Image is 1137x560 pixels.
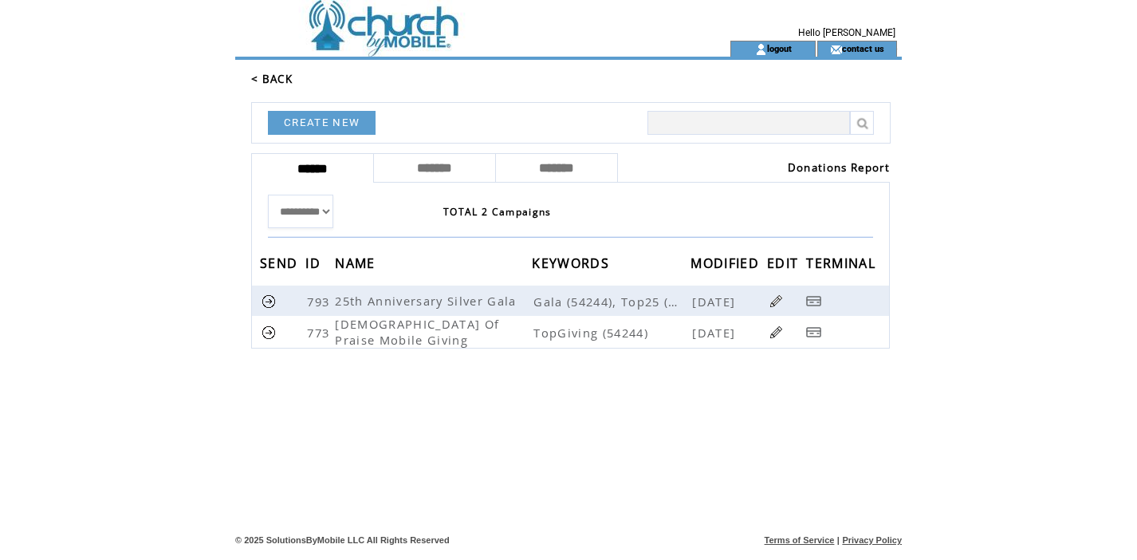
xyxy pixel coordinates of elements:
[335,258,379,267] a: NAME
[842,43,884,53] a: contact us
[305,258,325,267] a: ID
[755,43,767,56] img: account_icon.gif
[533,294,689,310] span: Gala (54244), Top25 (54244)
[690,258,763,267] a: MODIFIED
[260,250,301,280] span: SEND
[837,535,840,545] span: |
[533,325,689,341] span: TopGiving (54244)
[335,316,499,348] span: [DEMOGRAPHIC_DATA] Of Praise Mobile Giving
[690,250,763,280] span: MODIFIED
[692,325,739,341] span: [DATE]
[830,43,842,56] img: contact_us_icon.gif
[335,250,379,280] span: NAME
[532,250,613,280] span: KEYWORDS
[767,250,802,280] span: EDIT
[767,43,792,53] a: logout
[532,258,613,267] a: KEYWORDS
[307,294,333,310] span: 793
[235,535,450,545] span: © 2025 SolutionsByMobile LLC All Rights Reserved
[842,535,902,545] a: Privacy Policy
[692,294,739,310] span: [DATE]
[806,250,879,280] span: TERMINAL
[798,27,895,38] span: Hello [PERSON_NAME]
[307,325,333,341] span: 773
[268,111,376,135] a: CREATE NEW
[251,72,293,86] a: < BACK
[788,160,890,175] a: Donations Report
[443,205,552,219] span: TOTAL 2 Campaigns
[305,250,325,280] span: ID
[335,293,520,309] span: 25th Anniversary Silver Gala
[765,535,835,545] a: Terms of Service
